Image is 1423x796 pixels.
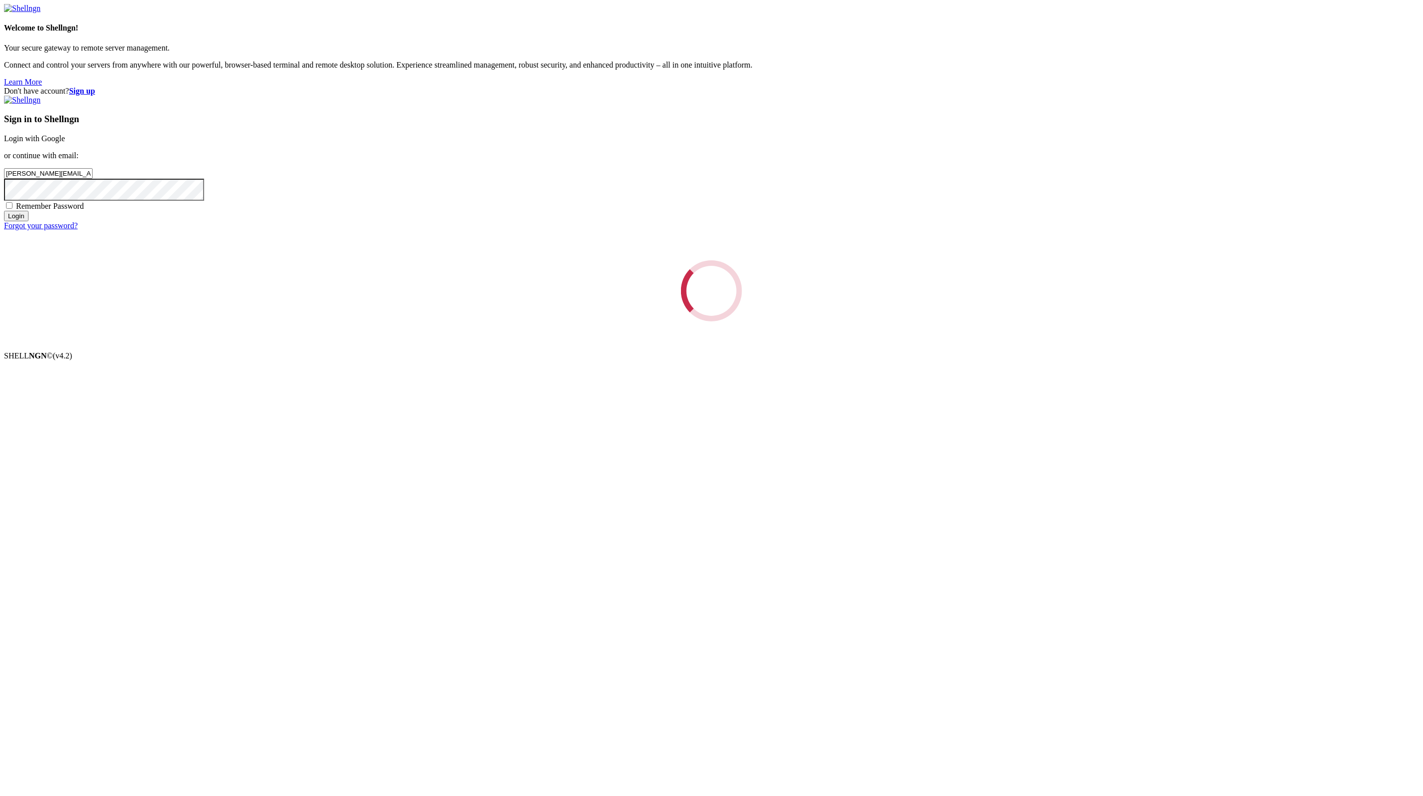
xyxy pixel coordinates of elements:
[4,87,1419,96] div: Don't have account?
[4,114,1419,125] h3: Sign in to Shellngn
[4,168,93,179] input: Email address
[29,351,47,360] b: NGN
[4,96,41,105] img: Shellngn
[4,134,65,143] a: Login with Google
[4,4,41,13] img: Shellngn
[678,257,745,324] div: Loading...
[4,78,42,86] a: Learn More
[16,202,84,210] span: Remember Password
[4,221,78,230] a: Forgot your password?
[4,24,1419,33] h4: Welcome to Shellngn!
[4,151,1419,160] p: or continue with email:
[4,351,72,360] span: SHELL ©
[4,211,29,221] input: Login
[53,351,73,360] span: 4.2.0
[6,202,13,209] input: Remember Password
[4,44,1419,53] p: Your secure gateway to remote server management.
[69,87,95,95] a: Sign up
[4,61,1419,70] p: Connect and control your servers from anywhere with our powerful, browser-based terminal and remo...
